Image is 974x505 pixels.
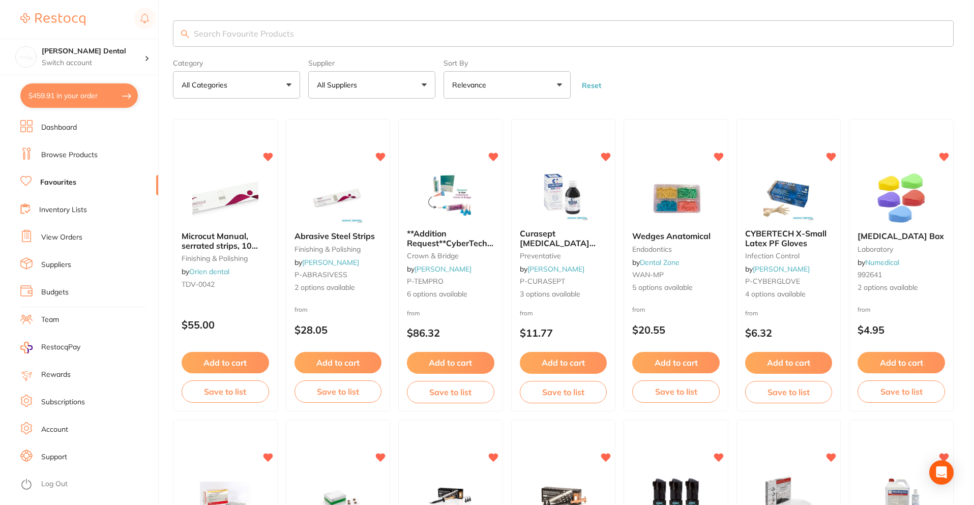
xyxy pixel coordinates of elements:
[407,381,494,403] button: Save to list
[20,13,85,25] img: Restocq Logo
[317,80,361,90] p: All Suppliers
[41,370,71,380] a: Rewards
[182,80,231,90] p: All Categories
[643,172,709,223] img: Wedges Anatomical
[41,342,80,352] span: RestocqPay
[39,205,87,215] a: Inventory Lists
[182,267,229,276] span: by
[407,309,420,317] span: from
[294,352,382,373] button: Add to cart
[20,342,80,353] a: RestocqPay
[182,380,269,403] button: Save to list
[858,245,945,253] small: laboratory
[527,264,584,274] a: [PERSON_NAME]
[868,172,934,223] img: Retainer Box
[745,252,833,260] small: infection control
[858,231,945,241] b: Retainer Box
[294,324,382,336] p: $28.05
[294,270,347,279] span: P-ABRASIVESS
[40,177,76,188] a: Favourites
[865,258,899,267] a: Numedical
[294,231,382,241] b: Abrasive Steel Strips
[407,352,494,373] button: Add to cart
[41,150,98,160] a: Browse Products
[530,170,596,221] img: Curasept Chlorhexidine 0.20% Mouth Rinse Range
[182,280,215,289] span: TDV-0042
[20,83,138,108] button: $459.91 in your order
[41,315,59,325] a: Team
[41,479,68,489] a: Log Out
[745,228,827,248] span: CYBERTECH X-Small Latex PF Gloves
[407,289,494,300] span: 6 options available
[929,460,954,485] div: Open Intercom Messenger
[407,264,471,274] span: by
[520,289,607,300] span: 3 options available
[407,277,444,286] span: P-TEMPRO
[520,277,565,286] span: P-CURASEPT
[520,252,607,260] small: preventative
[632,306,645,313] span: from
[632,231,720,241] b: Wedges Anatomical
[520,381,607,403] button: Save to list
[745,277,800,286] span: P-CYBERGLOVE
[418,170,484,221] img: **Addition Request**CyberTech Temporary Crown & Bridge Material A3
[41,232,82,243] a: View Orders
[41,397,85,407] a: Subscriptions
[745,352,833,373] button: Add to cart
[753,264,810,274] a: [PERSON_NAME]
[632,324,720,336] p: $20.55
[20,342,33,353] img: RestocqPay
[407,327,494,339] p: $86.32
[407,252,494,260] small: crown & bridge
[756,170,822,221] img: CYBERTECH X-Small Latex PF Gloves
[520,264,584,274] span: by
[745,229,833,248] b: CYBERTECH X-Small Latex PF Gloves
[294,245,382,253] small: finishing & polishing
[294,306,308,313] span: from
[858,324,945,336] p: $4.95
[745,309,758,317] span: from
[41,123,77,133] a: Dashboard
[632,258,680,267] span: by
[858,258,899,267] span: by
[192,172,258,223] img: Microcut Manual, serrated strips, 10 pieces / pack
[173,20,954,47] input: Search Favourite Products
[632,231,711,241] span: Wedges Anatomical
[173,71,300,99] button: All Categories
[305,172,371,223] img: Abrasive Steel Strips
[520,352,607,373] button: Add to cart
[42,58,144,68] p: Switch account
[858,231,944,241] span: [MEDICAL_DATA] Box
[294,380,382,403] button: Save to list
[407,229,494,248] b: **Addition Request**CyberTech Temporary Crown & Bridge Material A3
[632,245,720,253] small: Endodontics
[42,46,144,56] h4: Smiline Dental
[520,327,607,339] p: $11.77
[745,264,810,274] span: by
[632,283,720,293] span: 5 options available
[308,59,435,67] label: Supplier
[444,71,571,99] button: Relevance
[444,59,571,67] label: Sort By
[640,258,680,267] a: Dental Zone
[858,283,945,293] span: 2 options available
[182,231,258,260] span: Microcut Manual, serrated strips, 10 pieces / pack
[520,229,607,248] b: Curasept Chlorhexidine 0.20% Mouth Rinse Range
[858,306,871,313] span: from
[41,452,67,462] a: Support
[294,231,375,241] span: Abrasive Steel Strips
[182,231,269,250] b: Microcut Manual, serrated strips, 10 pieces / pack
[294,283,382,293] span: 2 options available
[182,352,269,373] button: Add to cart
[632,270,664,279] span: WAN-MP
[41,260,71,270] a: Suppliers
[520,309,533,317] span: from
[308,71,435,99] button: All Suppliers
[745,381,833,403] button: Save to list
[41,425,68,435] a: Account
[745,289,833,300] span: 4 options available
[632,352,720,373] button: Add to cart
[452,80,490,90] p: Relevance
[858,380,945,403] button: Save to list
[858,270,882,279] span: 992641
